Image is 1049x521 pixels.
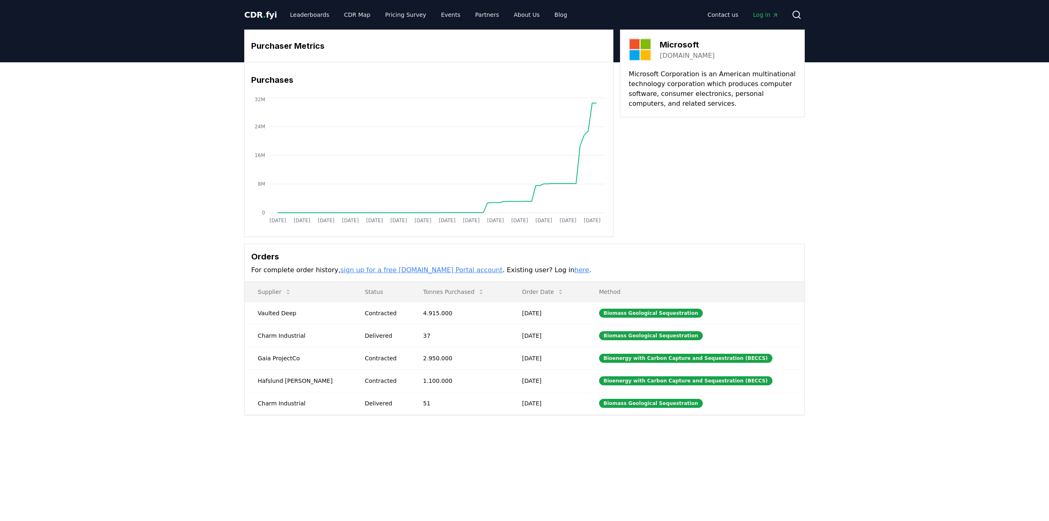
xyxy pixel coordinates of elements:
[270,218,286,223] tspan: [DATE]
[701,7,785,22] nav: Main
[365,309,403,317] div: Contracted
[548,7,574,22] a: Blog
[338,7,377,22] a: CDR Map
[341,266,503,274] a: sign up for a free [DOMAIN_NAME] Portal account
[254,124,265,130] tspan: 24M
[593,288,798,296] p: Method
[251,74,606,86] h3: Purchases
[294,218,311,223] tspan: [DATE]
[284,7,574,22] nav: Main
[487,218,504,223] tspan: [DATE]
[244,10,277,20] span: CDR fyi
[747,7,785,22] a: Log in
[251,284,298,300] button: Supplier
[660,39,715,51] h3: Microsoft
[439,218,456,223] tspan: [DATE]
[599,376,772,385] div: Bioenergy with Carbon Capture and Sequestration (BECCS)
[463,218,480,223] tspan: [DATE]
[365,377,403,385] div: Contracted
[660,51,715,61] a: [DOMAIN_NAME]
[701,7,745,22] a: Contact us
[629,38,652,61] img: Microsoft-logo
[245,324,352,347] td: Charm Industrial
[263,10,266,20] span: .
[415,218,431,223] tspan: [DATE]
[599,354,772,363] div: Bioenergy with Carbon Capture and Sequestration (BECCS)
[410,392,509,414] td: 51
[599,309,703,318] div: Biomass Geological Sequestration
[251,40,606,52] h3: Purchaser Metrics
[391,218,407,223] tspan: [DATE]
[251,250,798,263] h3: Orders
[599,399,703,408] div: Biomass Geological Sequestration
[365,399,403,407] div: Delivered
[318,218,335,223] tspan: [DATE]
[244,9,277,20] a: CDR.fyi
[515,284,570,300] button: Order Date
[509,392,586,414] td: [DATE]
[509,302,586,324] td: [DATE]
[574,266,589,274] a: here
[560,218,577,223] tspan: [DATE]
[599,331,703,340] div: Biomass Geological Sequestration
[410,324,509,347] td: 37
[284,7,336,22] a: Leaderboards
[509,369,586,392] td: [DATE]
[245,392,352,414] td: Charm Industrial
[258,181,265,187] tspan: 8M
[469,7,506,22] a: Partners
[507,7,546,22] a: About Us
[753,11,779,19] span: Log in
[410,302,509,324] td: 4.915.000
[245,302,352,324] td: Vaulted Deep
[245,347,352,369] td: Gaia ProjectCo
[434,7,467,22] a: Events
[366,218,383,223] tspan: [DATE]
[536,218,552,223] tspan: [DATE]
[584,218,601,223] tspan: [DATE]
[245,369,352,392] td: Hafslund [PERSON_NAME]
[410,347,509,369] td: 2.950.000
[365,332,403,340] div: Delivered
[254,152,265,158] tspan: 16M
[254,97,265,102] tspan: 32M
[379,7,433,22] a: Pricing Survey
[509,347,586,369] td: [DATE]
[417,284,491,300] button: Tonnes Purchased
[410,369,509,392] td: 1.100.000
[365,354,403,362] div: Contracted
[358,288,403,296] p: Status
[511,218,528,223] tspan: [DATE]
[251,265,798,275] p: For complete order history, . Existing user? Log in .
[509,324,586,347] td: [DATE]
[629,69,796,109] p: Microsoft Corporation is an American multinational technology corporation which produces computer...
[342,218,359,223] tspan: [DATE]
[262,210,265,216] tspan: 0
